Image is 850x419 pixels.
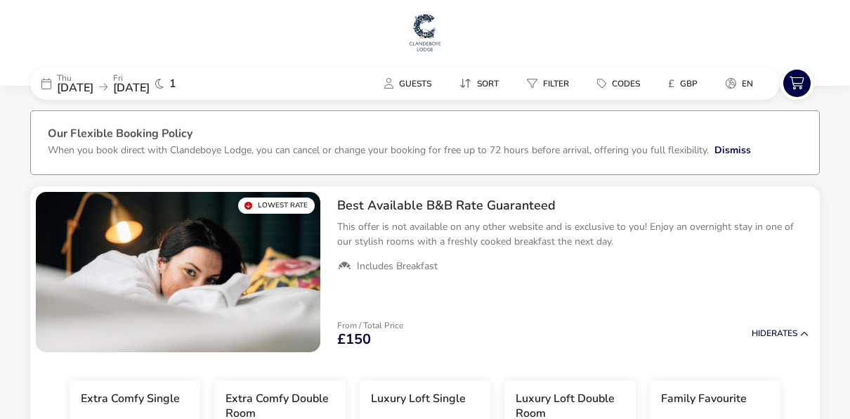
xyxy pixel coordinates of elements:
p: From / Total Price [337,321,403,330]
div: Best Available B&B Rate GuaranteedThis offer is not available on any other website and is exclusi... [326,186,820,285]
span: [DATE] [57,80,93,96]
p: This offer is not available on any other website and is exclusive to you! Enjoy an overnight stay... [337,219,809,249]
swiper-slide: 1 / 1 [36,192,320,352]
span: 1 [169,78,176,89]
naf-pibe-menu-bar-item: en [714,73,770,94]
span: Hide [752,328,771,339]
naf-pibe-menu-bar-item: Guests [373,73,448,94]
span: Includes Breakfast [357,260,438,273]
i: £ [668,77,674,91]
span: Codes [612,78,640,89]
button: en [714,73,764,94]
p: Fri [113,74,150,82]
span: Filter [543,78,569,89]
h3: Our Flexible Booking Policy [48,128,802,143]
naf-pibe-menu-bar-item: Sort [448,73,516,94]
button: Codes [586,73,651,94]
img: Main Website [407,11,443,53]
p: Thu [57,74,93,82]
naf-pibe-menu-bar-item: £GBP [657,73,714,94]
button: Filter [516,73,580,94]
span: £150 [337,333,371,347]
h3: Extra Comfy Single [81,392,180,406]
button: Sort [448,73,510,94]
naf-pibe-menu-bar-item: Filter [516,73,586,94]
div: Lowest Rate [238,198,315,214]
span: Sort [477,78,499,89]
div: Thu[DATE]Fri[DATE]1 [30,67,241,100]
h2: Best Available B&B Rate Guaranteed [337,198,809,214]
span: Guests [399,78,431,89]
button: HideRates [752,329,809,338]
p: When you book direct with Clandeboye Lodge, you can cancel or change your booking for free up to ... [48,143,709,157]
button: £GBP [657,73,709,94]
naf-pibe-menu-bar-item: Codes [586,73,657,94]
h3: Luxury Loft Single [371,392,466,406]
span: GBP [680,78,698,89]
h3: Family Favourite [661,392,747,406]
span: [DATE] [113,80,150,96]
button: Guests [373,73,443,94]
span: en [742,78,753,89]
button: Dismiss [714,143,751,157]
